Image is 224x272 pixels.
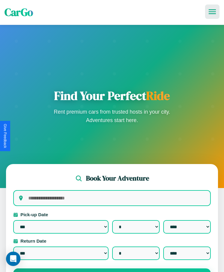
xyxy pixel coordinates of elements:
span: Ride [146,88,170,104]
p: Rent premium cars from trusted hosts in your city. Adventures start here. [52,108,172,124]
label: Pick-up Date [13,212,211,217]
label: Return Date [13,238,211,244]
h2: Book Your Adventure [86,174,149,183]
h1: Find Your Perfect [52,88,172,103]
div: Open Intercom Messenger [6,252,20,266]
div: Give Feedback [3,124,7,148]
span: CarGo [5,5,33,19]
